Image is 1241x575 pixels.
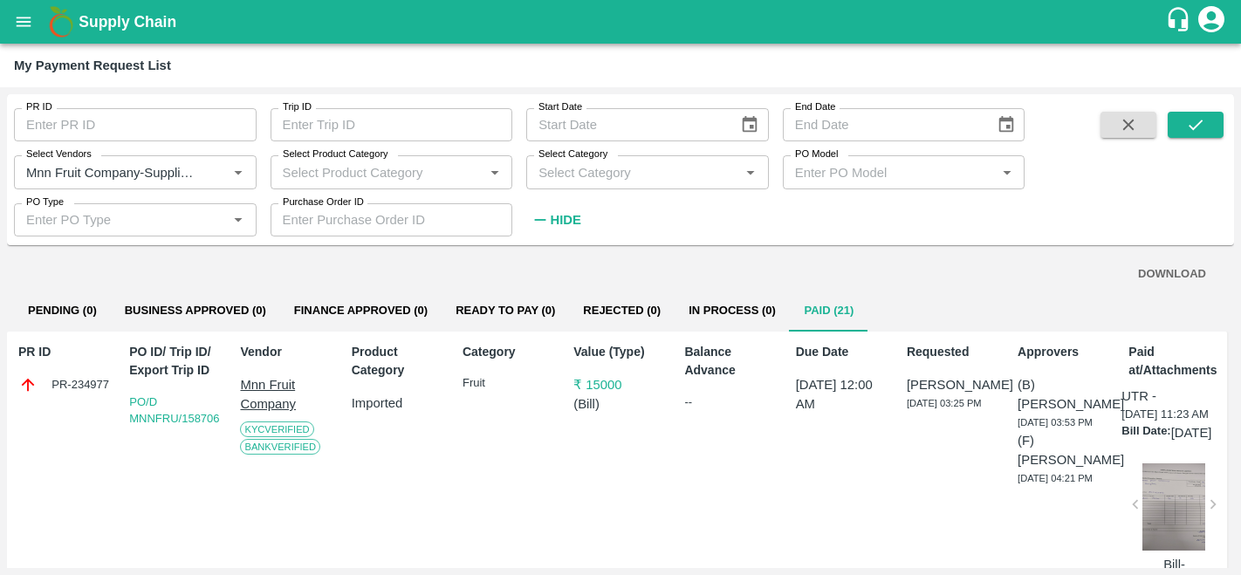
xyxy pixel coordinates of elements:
[3,2,44,42] button: open drawer
[684,394,778,411] div: --
[26,100,52,114] label: PR ID
[538,100,582,114] label: Start Date
[996,161,1018,183] button: Open
[795,147,839,161] label: PO Model
[352,394,446,413] p: Imported
[18,343,113,361] p: PR ID
[463,343,557,361] p: Category
[795,100,835,114] label: End Date
[240,439,320,455] span: Bank Verified
[1165,6,1196,38] div: customer-support
[276,161,479,183] input: Select Product Category
[788,161,991,183] input: Enter PO Model
[240,421,313,437] span: KYC Verified
[573,375,668,394] p: ₹ 15000
[227,209,250,231] button: Open
[26,147,92,161] label: Select Vendors
[1018,417,1093,428] span: [DATE] 03:53 PM
[907,375,1001,394] p: [PERSON_NAME]
[19,209,223,231] input: Enter PO Type
[569,290,675,332] button: Rejected (0)
[44,4,79,39] img: logo
[14,108,257,141] input: Enter PR ID
[675,290,790,332] button: In Process (0)
[283,147,388,161] label: Select Product Category
[907,343,1001,361] p: Requested
[796,375,890,414] p: [DATE] 12:00 AM
[526,108,726,141] input: Start Date
[538,147,607,161] label: Select Category
[739,161,762,183] button: Open
[14,290,111,332] button: Pending (0)
[1018,431,1112,470] p: (F) [PERSON_NAME]
[280,290,442,332] button: Finance Approved (0)
[1018,343,1112,361] p: Approvers
[79,10,1165,34] a: Supply Chain
[227,161,250,183] button: Open
[352,343,446,380] p: Product Category
[1131,259,1213,290] button: DOWNLOAD
[129,395,219,426] a: PO/D MNNFRU/158706
[573,343,668,361] p: Value (Type)
[483,161,506,183] button: Open
[907,398,982,408] span: [DATE] 03:25 PM
[1128,343,1223,380] p: Paid at/Attachments
[18,375,113,394] div: PR-234977
[1018,375,1112,414] p: (B) [PERSON_NAME]
[79,13,176,31] b: Supply Chain
[550,213,580,227] strong: Hide
[573,394,668,414] p: ( Bill )
[283,195,364,209] label: Purchase Order ID
[240,343,334,361] p: Vendor
[271,203,513,236] input: Enter Purchase Order ID
[733,108,766,141] button: Choose date
[271,108,513,141] input: Enter Trip ID
[990,108,1023,141] button: Choose date
[1018,473,1093,483] span: [DATE] 04:21 PM
[796,343,890,361] p: Due Date
[684,343,778,380] p: Balance Advance
[526,205,586,235] button: Hide
[129,343,223,380] p: PO ID/ Trip ID/ Export Trip ID
[463,375,557,392] p: Fruit
[531,161,735,183] input: Select Category
[283,100,312,114] label: Trip ID
[240,375,334,414] p: Mnn Fruit Company
[442,290,569,332] button: Ready To Pay (0)
[783,108,983,141] input: End Date
[1121,423,1170,442] p: Bill Date:
[1171,423,1212,442] p: [DATE]
[1121,387,1156,406] p: UTR -
[19,161,200,183] input: Select Vendor
[111,290,280,332] button: Business Approved (0)
[1196,3,1227,40] div: account of current user
[790,290,868,332] button: Paid (21)
[26,195,64,209] label: PO Type
[14,54,171,77] div: My Payment Request List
